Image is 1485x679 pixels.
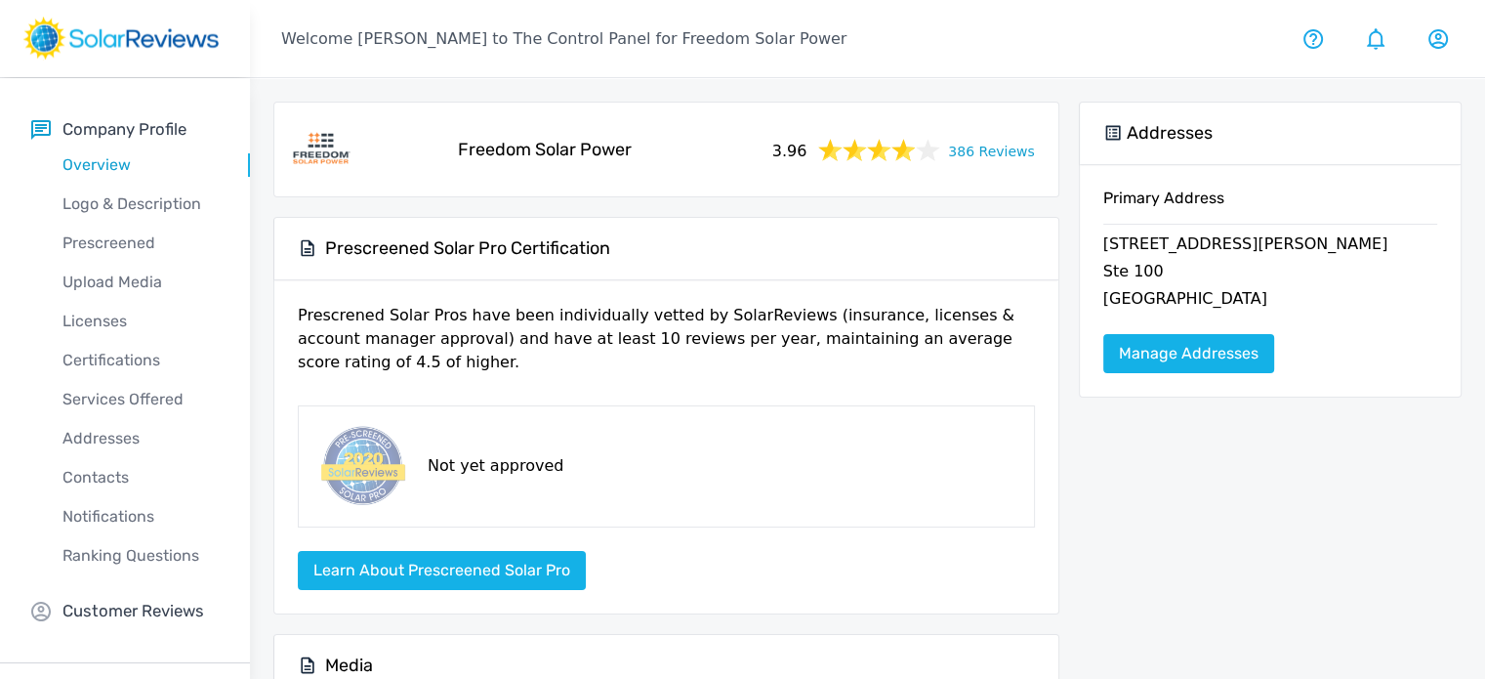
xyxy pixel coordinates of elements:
[298,551,586,590] button: Learn about Prescreened Solar Pro
[1103,287,1437,315] p: [GEOGRAPHIC_DATA]
[31,544,250,568] p: Ranking Questions
[325,237,610,260] h5: Prescreened Solar Pro Certification
[31,419,250,458] a: Addresses
[458,139,632,161] h5: Freedom Solar Power
[1103,233,1437,260] p: [STREET_ADDRESS][PERSON_NAME]
[31,349,250,372] p: Certifications
[281,27,846,51] p: Welcome [PERSON_NAME] to The Control Panel for Freedom Solar Power
[31,146,250,185] a: Overview
[31,185,250,224] a: Logo & Description
[31,380,250,419] a: Services Offered
[31,302,250,341] a: Licenses
[31,458,250,497] a: Contacts
[62,599,204,623] p: Customer Reviews
[31,224,250,263] a: Prescreened
[31,466,250,489] p: Contacts
[428,454,563,478] p: Not yet approved
[31,341,250,380] a: Certifications
[314,422,408,511] img: prescreened-badge.png
[31,192,250,216] p: Logo & Description
[1103,260,1437,287] p: Ste 100
[31,232,250,255] p: Prescreened
[31,427,250,450] p: Addresses
[298,561,586,579] a: Learn about Prescreened Solar Pro
[62,117,186,142] p: Company Profile
[31,153,250,177] p: Overview
[325,655,373,677] h5: Media
[948,138,1034,162] a: 386 Reviews
[772,136,807,163] span: 3.96
[1103,189,1437,224] h6: Primary Address
[31,497,250,536] a: Notifications
[1103,334,1274,373] a: Manage Addresses
[31,505,250,529] p: Notifications
[298,304,1035,390] p: Prescrened Solar Pros have been individually vetted by SolarReviews (insurance, licenses & accoun...
[1127,122,1213,145] h5: Addresses
[31,536,250,575] a: Ranking Questions
[31,310,250,333] p: Licenses
[31,271,250,294] p: Upload Media
[31,388,250,411] p: Services Offered
[31,263,250,302] a: Upload Media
